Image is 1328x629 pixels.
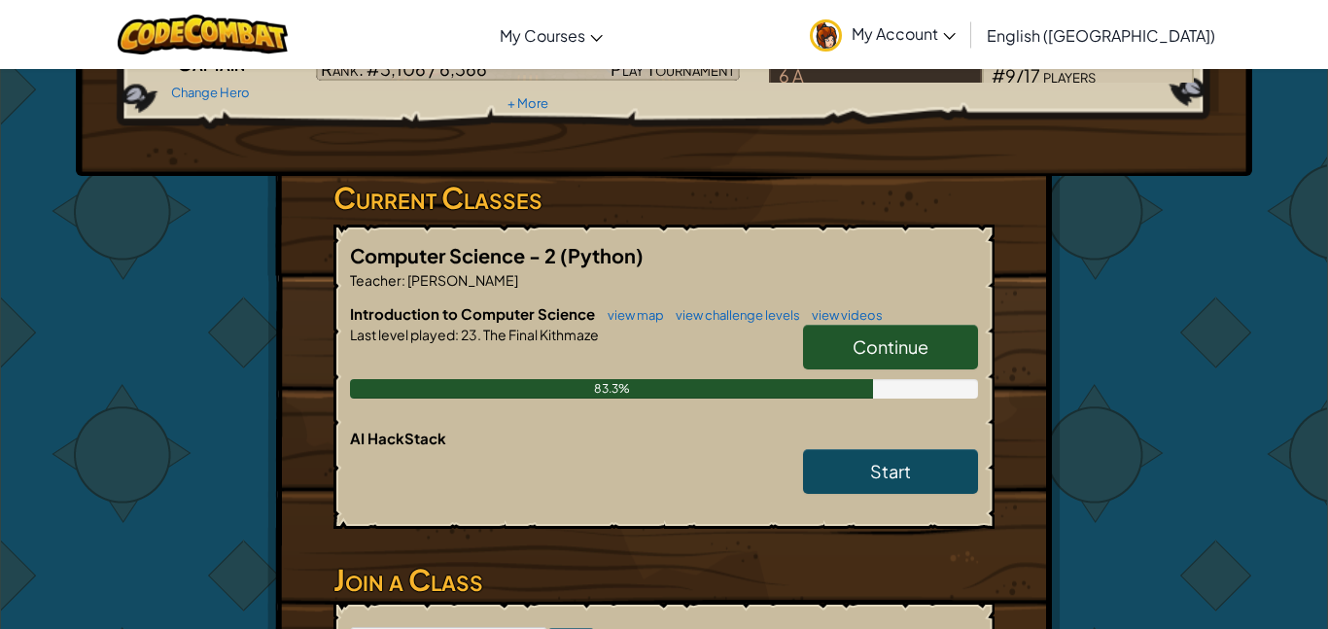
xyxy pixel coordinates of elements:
a: Start [803,449,978,494]
a: 6 A#9/17players [769,77,1194,99]
span: : [455,326,459,343]
span: Last level played [350,326,455,343]
a: view challenge levels [666,307,800,323]
a: view videos [802,307,883,323]
div: 6 A [769,58,981,95]
span: My Account [852,23,956,44]
span: AI HackStack [350,429,446,447]
span: / [1016,64,1024,87]
div: 83.3% [350,379,873,399]
span: 23. [459,326,481,343]
span: Continue [853,335,928,358]
span: Introduction to Computer Science [350,304,598,323]
a: + More [507,95,548,111]
img: avatar [810,19,842,52]
a: My Courses [490,9,612,61]
h3: Join a Class [333,558,995,602]
a: Change Hero [171,85,250,100]
span: English ([GEOGRAPHIC_DATA]) [987,25,1215,46]
span: players [1043,64,1096,87]
img: CodeCombat logo [118,15,288,54]
span: Computer Science - 2 [350,243,560,267]
a: view map [598,307,664,323]
h3: Current Classes [333,176,995,220]
span: The Final Kithmaze [481,326,599,343]
a: My Account [800,4,965,65]
span: 9 [1005,64,1016,87]
span: My Courses [500,25,585,46]
span: 17 [1024,64,1040,87]
span: [PERSON_NAME] [405,271,518,289]
span: : [402,271,405,289]
span: Start [870,460,911,482]
span: Teacher [350,271,402,289]
a: English ([GEOGRAPHIC_DATA]) [977,9,1225,61]
span: # [992,64,1005,87]
span: (Python) [560,243,644,267]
